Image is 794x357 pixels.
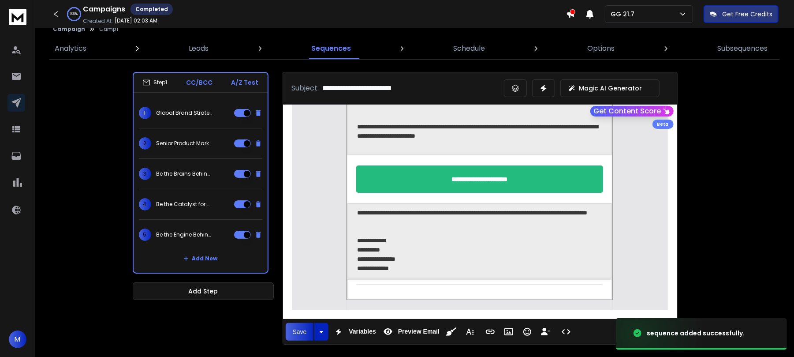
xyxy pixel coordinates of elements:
p: Be the Catalyst for Global Growth Transformation – Google [157,201,213,208]
p: [DATE] 02:03 AM [115,17,157,24]
button: Add New [176,250,225,267]
a: Options [582,38,620,59]
h1: Campaigns [83,4,125,15]
button: Code View [558,323,574,341]
p: Leads [189,43,209,54]
button: Clean HTML [443,323,460,341]
a: Subsequences [712,38,773,59]
div: Completed [130,4,173,15]
p: Subsequences [717,43,768,54]
p: Get Free Credits [722,10,772,19]
p: 100 % [71,11,78,17]
button: Emoticons [519,323,536,341]
button: M [9,331,26,348]
button: Campaign [53,26,85,33]
p: CC/BCC [186,78,212,87]
div: sequence added successfully. [647,329,745,338]
button: Variables [330,323,378,341]
img: logo [9,9,26,25]
a: Leads [183,38,214,59]
p: Be the Engine Behind Google’s Ad Efficiency [157,231,213,238]
span: 4 [139,198,151,210]
button: Preview Email [380,323,441,341]
span: Variables [347,328,378,335]
button: More Text [462,323,478,341]
p: Global Brand Strategy Lead [157,109,213,116]
button: Insert Link (Ctrl+K) [482,323,499,341]
p: Schedule [453,43,485,54]
button: Insert Unsubscribe Link [537,323,554,341]
div: Step 1 [142,79,168,86]
button: Insert Image (Ctrl+P) [500,323,517,341]
button: Save [286,323,314,341]
button: Magic AI Generator [560,79,660,97]
button: Get Content Score [590,106,674,116]
p: Subject: [292,83,319,94]
span: Preview Email [396,328,441,335]
p: Sequences [311,43,351,54]
a: Schedule [448,38,490,59]
span: 1 [139,107,151,119]
li: Step1CC/BCCA/Z Test1Global Brand Strategy Lead2Senior Product Marketing Manager3Be the Brains Beh... [133,72,268,274]
span: 2 [139,137,151,150]
button: Get Free Credits [704,5,779,23]
button: Add Step [133,282,274,300]
a: Analytics [49,38,92,59]
p: Options [588,43,615,54]
div: Beta [652,120,674,129]
a: Sequences [306,38,356,59]
p: A/Z Test [231,78,259,87]
p: Created At: [83,18,113,25]
span: 5 [139,229,151,241]
p: Be the Brains Behind Global Ad Optimization – Google [157,170,213,177]
p: Magic AI Generator [579,84,642,93]
span: 3 [139,168,151,180]
p: Analytics [55,43,86,54]
p: Camp1 [99,26,118,33]
p: Senior Product Marketing Manager [157,140,213,147]
p: GG 21.7 [611,10,638,19]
